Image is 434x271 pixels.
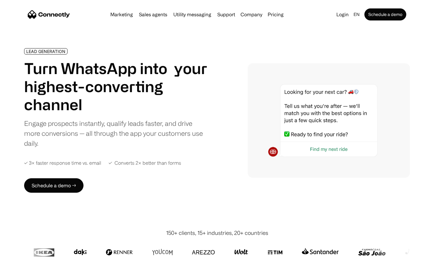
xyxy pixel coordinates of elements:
[166,229,268,237] div: 150+ clients, 15+ industries, 20+ countries
[265,12,286,17] a: Pricing
[171,12,214,17] a: Utility messaging
[215,12,237,17] a: Support
[137,12,170,17] a: Sales agents
[241,10,262,19] div: Company
[26,49,65,54] div: LEAD GENERATION
[6,260,36,269] aside: Language selected: English
[354,10,360,19] div: en
[12,260,36,269] ul: Language list
[108,160,181,166] div: ✓ Converts 2× better than forms
[334,10,351,19] a: Login
[364,8,406,20] a: Schedule a demo
[24,178,83,193] a: Schedule a demo →
[24,160,101,166] div: ✓ 3× faster response time vs. email
[24,59,207,114] h1: Turn WhatsApp into your highest-converting channel
[24,118,207,148] div: Engage prospects instantly, qualify leads faster, and drive more conversions — all through the ap...
[108,12,135,17] a: Marketing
